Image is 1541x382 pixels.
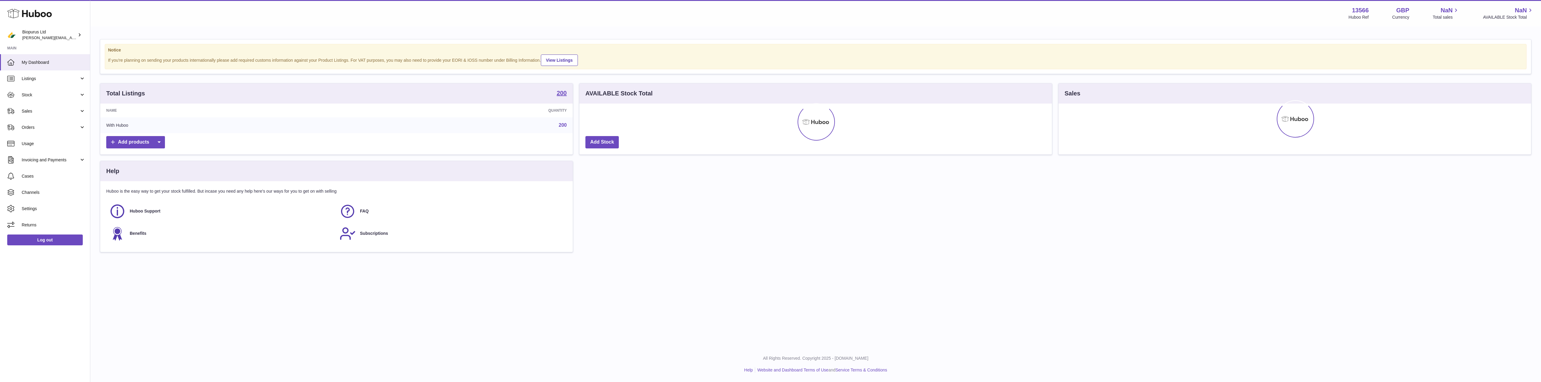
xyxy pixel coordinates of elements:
span: My Dashboard [22,60,85,65]
a: 200 [557,90,567,97]
h3: AVAILABLE Stock Total [585,89,653,98]
a: 200 [559,123,567,128]
span: Sales [22,108,79,114]
span: Subscriptions [360,231,388,236]
span: NaN [1440,6,1453,14]
h3: Total Listings [106,89,145,98]
a: Log out [7,234,83,245]
span: NaN [1515,6,1527,14]
a: Website and Dashboard Terms of Use [757,368,828,372]
h3: Help [106,167,119,175]
span: AVAILABLE Stock Total [1483,14,1534,20]
a: View Listings [541,54,578,66]
a: Add products [106,136,165,148]
a: NaN AVAILABLE Stock Total [1483,6,1534,20]
img: peter@biopurus.co.uk [7,30,16,39]
a: Help [744,368,753,372]
span: Usage [22,141,85,147]
span: Huboo Support [130,208,160,214]
span: Listings [22,76,79,82]
span: FAQ [360,208,369,214]
span: Benefits [130,231,146,236]
a: FAQ [340,203,564,219]
div: Currency [1392,14,1409,20]
li: and [755,367,887,373]
span: [PERSON_NAME][EMAIL_ADDRESS][DOMAIN_NAME] [22,35,121,40]
a: Benefits [109,225,333,242]
th: Name [100,104,349,117]
a: Subscriptions [340,225,564,242]
div: Biopurus Ltd [22,29,76,41]
h3: Sales [1065,89,1080,98]
p: All Rights Reserved. Copyright 2025 - [DOMAIN_NAME] [95,356,1536,361]
span: Returns [22,222,85,228]
span: Orders [22,125,79,130]
th: Quantity [349,104,573,117]
p: Huboo is the easy way to get your stock fulfilled. But incase you need any help here's our ways f... [106,188,567,194]
span: Stock [22,92,79,98]
a: Service Terms & Conditions [836,368,887,372]
strong: 13566 [1352,6,1369,14]
strong: Notice [108,47,1523,53]
span: Cases [22,173,85,179]
a: Huboo Support [109,203,333,219]
div: If you're planning on sending your products internationally please add required customs informati... [108,54,1523,66]
td: With Huboo [100,117,349,133]
a: NaN Total sales [1433,6,1459,20]
div: Huboo Ref [1349,14,1369,20]
span: Total sales [1433,14,1459,20]
span: Invoicing and Payments [22,157,79,163]
strong: GBP [1396,6,1409,14]
span: Settings [22,206,85,212]
strong: 200 [557,90,567,96]
a: Add Stock [585,136,619,148]
span: Channels [22,190,85,195]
